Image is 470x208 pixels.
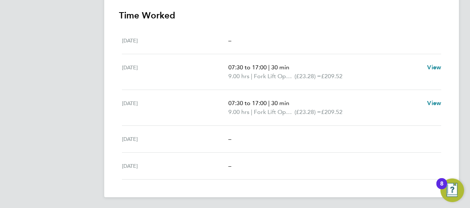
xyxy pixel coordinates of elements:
span: 07:30 to 17:00 [228,64,267,71]
span: 9.00 hrs [228,73,249,80]
div: [DATE] [122,162,228,170]
div: 8 [440,184,443,193]
div: [DATE] [122,135,228,143]
span: 07:30 to 17:00 [228,100,267,107]
div: [DATE] [122,99,228,117]
h3: Time Worked [119,10,444,21]
span: – [228,162,231,169]
span: | [251,73,252,80]
span: 30 min [271,64,289,71]
span: – [228,135,231,142]
div: [DATE] [122,36,228,45]
span: View [427,100,441,107]
span: (£23.28) = [294,108,321,115]
a: View [427,63,441,72]
span: – [228,37,231,44]
span: | [268,64,270,71]
span: 9.00 hrs [228,108,249,115]
span: Fork Lift Operator [254,108,294,117]
span: | [268,100,270,107]
span: (£23.28) = [294,73,321,80]
span: View [427,64,441,71]
a: View [427,99,441,108]
button: Open Resource Center, 8 new notifications [440,178,464,202]
span: 30 min [271,100,289,107]
div: [DATE] [122,63,228,81]
span: £209.52 [321,108,343,115]
span: £209.52 [321,73,343,80]
span: | [251,108,252,115]
span: Fork Lift Operator [254,72,294,81]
